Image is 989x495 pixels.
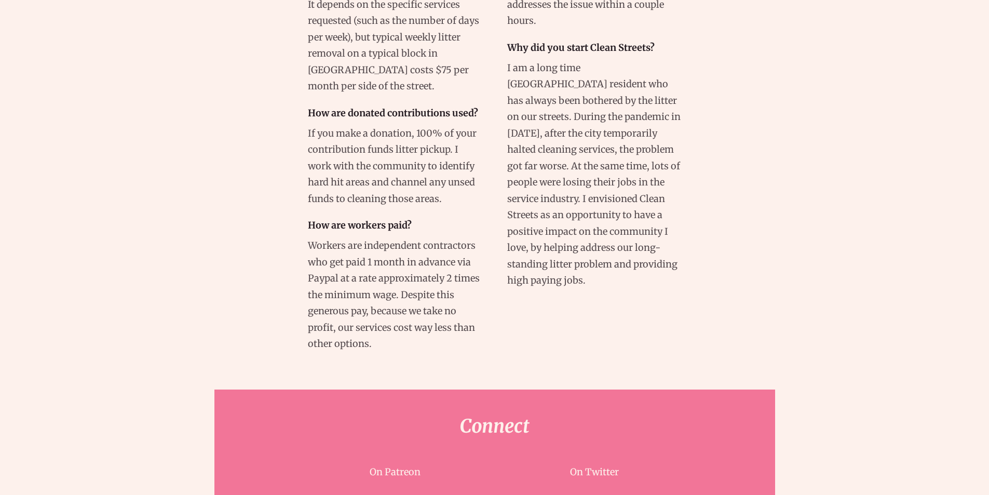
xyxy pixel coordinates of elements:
[308,219,482,231] h3: How are workers paid?
[570,466,619,478] a: On Twitter
[370,466,421,478] a: On Patreon
[308,237,482,352] p: Workers are independent contractors who get paid 1 month in advance via Paypal at a rate approxim...
[214,390,775,438] h2: Connect
[507,60,682,289] p: I am a long time [GEOGRAPHIC_DATA] resident who has always been bothered by the litter on our str...
[308,125,482,207] p: If you make a donation, 100% of your contribution funds litter pickup. I work with the community ...
[308,107,482,119] h3: How are donated contributions used?
[507,42,682,53] h3: Why did you start Clean Streets?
